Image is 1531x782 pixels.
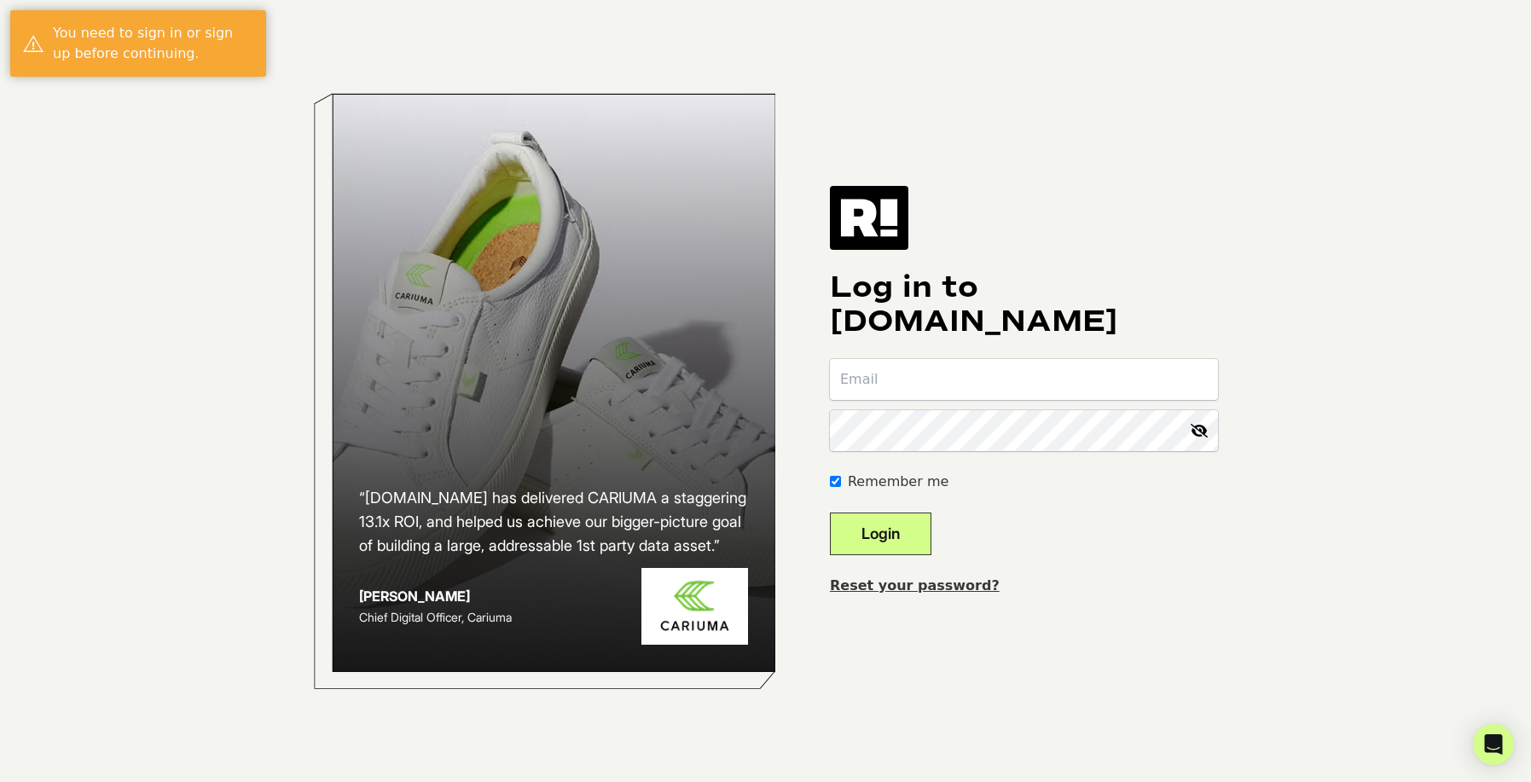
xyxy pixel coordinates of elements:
[641,568,748,646] img: Cariuma
[830,577,1000,594] a: Reset your password?
[830,270,1218,339] h1: Log in to [DOMAIN_NAME]
[848,472,948,492] label: Remember me
[53,23,253,64] div: You need to sign in or sign up before continuing.
[359,588,470,605] strong: [PERSON_NAME]
[359,486,748,558] h2: “[DOMAIN_NAME] has delivered CARIUMA a staggering 13.1x ROI, and helped us achieve our bigger-pic...
[359,610,512,624] span: Chief Digital Officer, Cariuma
[830,359,1218,400] input: Email
[830,186,908,249] img: Retention.com
[1473,724,1514,765] div: Open Intercom Messenger
[830,513,931,555] button: Login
